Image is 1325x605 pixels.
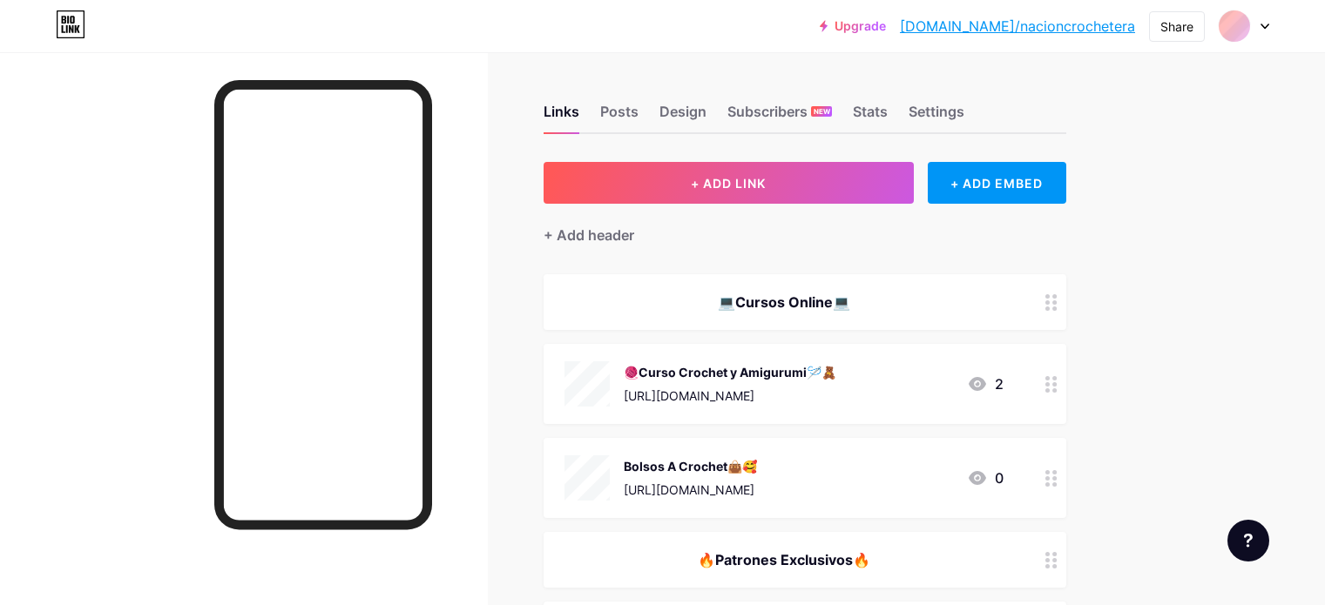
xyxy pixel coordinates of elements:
[564,292,1004,313] div: 💻Cursos Online💻
[727,101,832,132] div: Subscribers
[967,467,1004,488] div: 0
[659,101,706,132] div: Design
[564,549,1004,570] div: 🔥Patrones Exclusivos🔥
[814,106,830,117] span: NEW
[544,225,634,245] div: + Add header
[900,16,1135,37] a: [DOMAIN_NAME]/nacioncrochetera
[544,101,579,132] div: Links
[624,457,757,475] div: Bolsos A Crochet👜🥰
[691,176,766,191] span: + ADD LINK
[853,101,888,132] div: Stats
[624,363,836,381] div: 🧶Curso Crochet y Amigurumi🪡🧸
[1160,17,1193,36] div: Share
[967,373,1004,394] div: 2
[544,162,914,204] button: + ADD LINK
[624,387,836,405] div: [URL][DOMAIN_NAME]
[909,101,964,132] div: Settings
[820,19,886,33] a: Upgrade
[928,162,1066,204] div: + ADD EMBED
[600,101,639,132] div: Posts
[624,481,757,499] div: [URL][DOMAIN_NAME]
